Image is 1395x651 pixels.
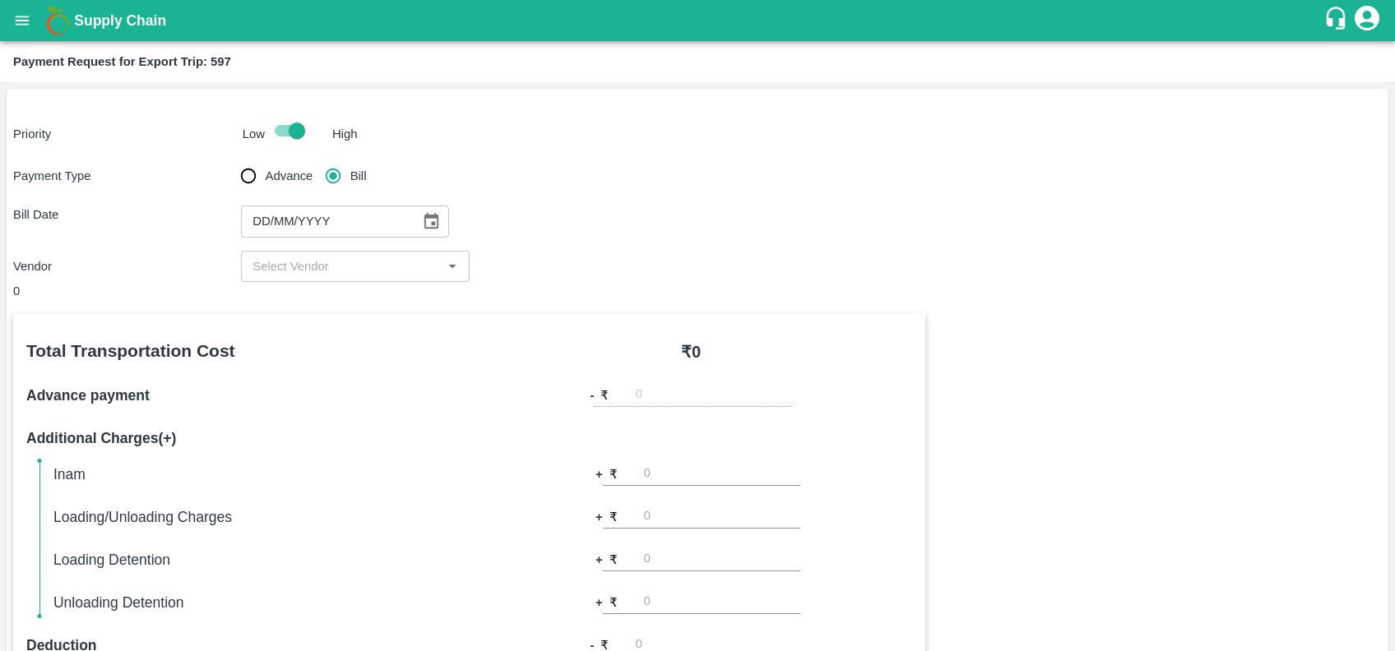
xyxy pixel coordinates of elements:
p: High [332,125,358,143]
b: - [591,386,595,404]
b: ₹ 0 [681,343,701,361]
input: Bill Date [241,205,409,237]
span: Bill [350,167,367,185]
b: Additional Charges(+) [26,430,176,446]
h6: Inam [53,463,483,486]
input: 0 [644,464,800,486]
a: Supply Chain [74,9,1323,32]
b: Payment Request for Export Trip: 597 [13,55,231,68]
h6: Loading/Unloading Charges [53,506,483,529]
b: + [596,551,603,569]
input: Select Vendor [246,256,437,277]
p: ₹ [609,593,618,612]
b: Total Transportation Cost [26,341,235,360]
span: Advance [266,167,313,185]
b: Advance payment [26,387,150,404]
p: ₹ [609,551,618,569]
input: 0 [644,506,800,529]
p: Priority [13,125,236,143]
b: + [596,593,603,612]
p: Vendor [13,257,241,275]
p: ₹ [609,465,618,483]
p: Payment Type [13,167,241,185]
button: open drawer [3,2,41,39]
h6: Loading Detention [53,548,483,571]
input: 0 [644,549,800,571]
h6: Unloading Detention [53,591,483,614]
p: Low [243,125,265,143]
input: 0 [635,385,791,407]
b: + [596,508,603,526]
b: Supply Chain [74,12,166,29]
input: 0 [644,592,800,614]
img: logo [41,4,74,37]
button: Open [442,256,463,277]
div: 0 [13,282,925,300]
div: customer-support [1323,6,1352,35]
p: Bill Date [13,205,241,224]
p: ₹ [609,508,618,526]
div: account of current user [1352,3,1382,38]
p: ₹ [600,386,609,404]
b: + [596,465,603,483]
button: Choose date [415,205,447,237]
